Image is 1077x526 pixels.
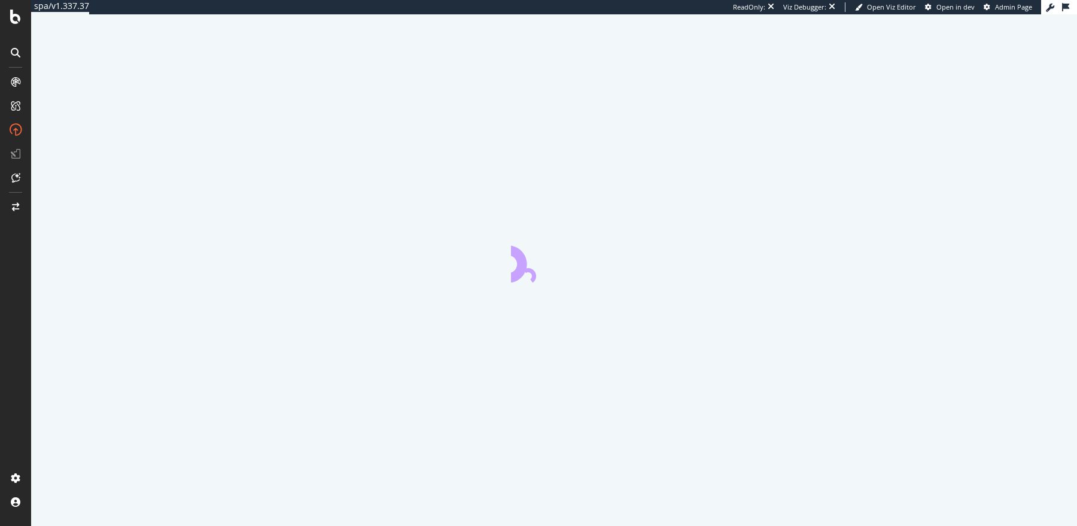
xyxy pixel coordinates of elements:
span: Open in dev [936,2,975,11]
span: Admin Page [995,2,1032,11]
a: Open Viz Editor [855,2,916,12]
div: ReadOnly: [733,2,765,12]
div: animation [511,239,597,282]
div: Viz Debugger: [783,2,826,12]
span: Open Viz Editor [867,2,916,11]
a: Open in dev [925,2,975,12]
a: Admin Page [984,2,1032,12]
